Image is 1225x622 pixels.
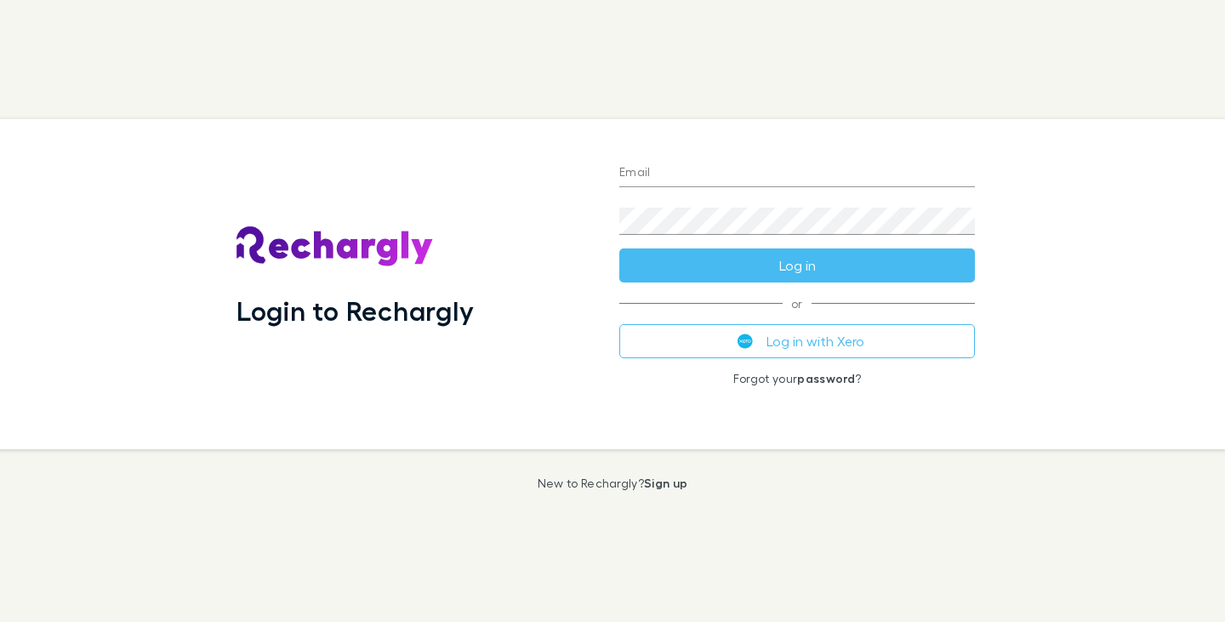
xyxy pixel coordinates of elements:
p: New to Rechargly? [538,476,688,490]
a: Sign up [644,476,687,490]
a: password [797,371,855,385]
img: Rechargly's Logo [236,226,434,267]
span: or [619,303,975,304]
h1: Login to Rechargly [236,294,474,327]
button: Log in with Xero [619,324,975,358]
p: Forgot your ? [619,372,975,385]
img: Xero's logo [738,334,753,349]
button: Log in [619,248,975,282]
